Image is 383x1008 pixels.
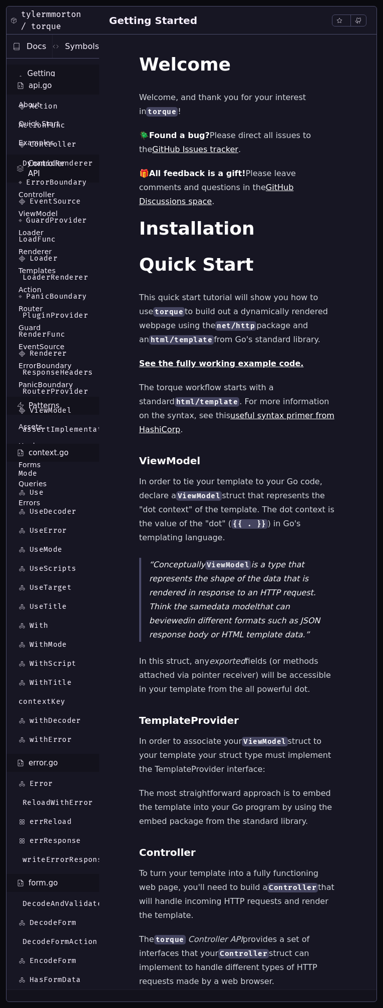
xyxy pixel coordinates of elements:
[9,194,97,210] a: EventSource
[139,453,336,469] h3: ViewModel
[30,817,72,827] span: errReload
[9,422,97,438] a: assertImplementations
[7,77,99,95] div: api.go
[7,35,53,58] button: Docs
[9,175,97,191] a: ErrorBoundary
[26,292,87,302] span: PanicBoundary
[9,814,97,830] a: errReload
[30,640,67,650] span: WithMode
[9,915,97,931] a: DecodeForm
[23,311,88,321] span: PluginProvider
[9,599,97,615] a: UseTitle
[9,694,97,710] a: contextKey
[9,852,97,868] a: writeErrorResponse
[23,273,88,283] span: LoaderRenderer
[231,519,268,529] code: {{ . }}
[139,654,336,696] p: In this struct, any fields (or methods attached via pointer receiver) will be accessible in your ...
[30,564,77,574] span: UseScripts
[9,972,97,988] a: HasFormData
[139,786,336,828] p: The most straightforward approach is to embed the template into your Go program by using the embe...
[149,169,246,178] strong: All feedback is a gift!
[211,602,257,611] em: data model
[9,637,97,653] a: WithMode
[139,734,336,776] p: In order to associate your struct to your template your struct type must implement the TemplatePr...
[23,425,121,435] span: assertImplementations
[30,545,62,555] span: UseMode
[9,156,97,172] a: DynamicRenderer
[215,321,256,331] code: net/http
[9,795,97,811] a: ReloadWithError
[9,523,97,539] a: UseError
[30,621,48,631] span: With
[9,365,97,381] a: ResponseHeaders
[19,330,66,340] span: RenderFunc
[9,232,97,248] a: LoadFunc
[30,975,81,985] span: HasFormData
[23,798,93,808] span: ReloadWithError
[23,937,98,947] span: DecodeFormAction
[9,213,97,229] a: GuardProvider
[9,118,97,134] a: ActionFunc
[19,235,56,245] span: LoadFunc
[30,507,77,517] span: UseDecoder
[30,659,77,669] span: WithScript
[175,397,240,407] code: html/template
[23,368,93,378] span: ResponseHeaders
[9,542,97,558] a: UseMode
[9,251,97,267] a: Loader
[30,918,77,928] span: DecodeForm
[152,145,238,154] a: GitHub Issues tracker
[21,9,89,33] div: tylermmorton / torque
[139,291,336,347] p: This quick start tutorial will show you how to use to build out a dynamically rendered webpage us...
[242,737,288,746] code: ViewModel
[9,833,97,849] a: errResponse
[9,384,97,400] a: RouterProvider
[23,387,88,397] span: RouterProvider
[159,616,188,625] em: viewed
[139,932,336,988] p: The provides a set of interfaces that your struct can implement to handle different types of HTTP...
[30,406,72,416] span: ViewModel
[30,735,72,745] span: withError
[9,953,97,969] a: EncodeForm
[139,91,336,119] p: Welcome, and thank you for your interest in !
[19,469,37,479] span: Mode
[9,896,97,912] a: DecodeAndValidateForm
[30,488,44,498] span: Use
[7,874,99,892] div: form.go
[30,197,81,207] span: EventSource
[9,403,97,419] a: ViewModel
[30,836,81,846] span: errResponse
[9,466,97,482] a: Mode
[9,732,97,748] a: withError
[9,618,97,634] a: With
[23,855,107,865] span: writeErrorResponse
[149,335,214,345] code: html/template
[146,107,178,117] code: torque
[9,270,97,286] a: LoaderRenderer
[9,137,97,153] a: Controller
[53,35,99,58] button: Symbols
[30,956,77,966] span: EncodeForm
[7,65,99,93] div: Getting Started
[139,475,336,545] p: In order to tie your template to your Go code, declare a struct that represents the "dot context"...
[139,55,336,75] h1: Welcome
[9,308,97,324] a: PluginProvider
[26,178,87,188] span: ErrorBoundary
[9,561,97,577] a: UseScripts
[154,935,186,944] code: torque
[149,558,336,642] p: Conceptually is a type that represents the shape of the data that is rendered in response to an H...
[9,99,97,115] a: Action
[139,411,334,434] a: useful syntax primer from HashiCorp
[30,349,67,359] span: Renderer
[188,934,243,944] em: Controller API
[9,656,97,672] a: WithScript
[23,899,121,909] span: DecodeAndValidateForm
[9,776,97,792] a: Error
[19,121,66,131] span: ActionFunc
[139,255,336,275] h1: Quick Start
[139,167,336,209] p: 🎁 Please leave comments and questions in the .
[7,754,99,772] div: error.go
[139,129,336,157] p: 🪲 Please direct all issues to the .
[9,675,97,691] a: WithTitle
[139,359,304,368] strong: See the fully working example code.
